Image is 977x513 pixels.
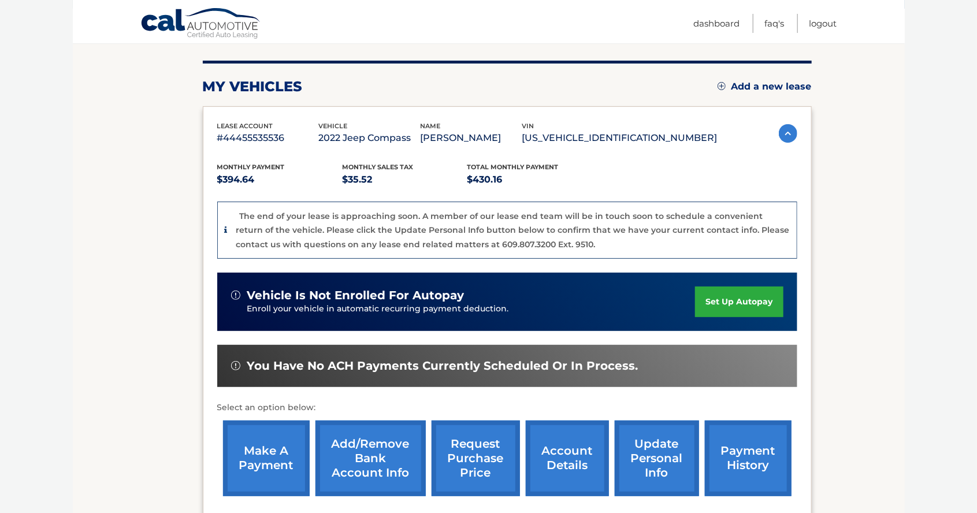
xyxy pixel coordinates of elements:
p: Select an option below: [217,401,797,415]
img: alert-white.svg [231,361,240,370]
p: $394.64 [217,172,343,188]
img: alert-white.svg [231,291,240,300]
span: vehicle [319,122,348,130]
p: #44455535536 [217,130,319,146]
p: $35.52 [342,172,467,188]
p: 2022 Jeep Compass [319,130,421,146]
p: $430.16 [467,172,593,188]
a: FAQ's [765,14,785,33]
p: [PERSON_NAME] [421,130,522,146]
a: Add a new lease [718,81,812,92]
span: Monthly sales Tax [342,163,413,171]
span: Total Monthly Payment [467,163,559,171]
a: payment history [705,421,792,496]
a: request purchase price [432,421,520,496]
p: [US_VEHICLE_IDENTIFICATION_NUMBER] [522,130,718,146]
span: vin [522,122,534,130]
span: name [421,122,441,130]
a: set up autopay [695,287,783,317]
a: Add/Remove bank account info [315,421,426,496]
h2: my vehicles [203,78,303,95]
p: Enroll your vehicle in automatic recurring payment deduction. [247,303,696,315]
span: Monthly Payment [217,163,285,171]
p: The end of your lease is approaching soon. A member of our lease end team will be in touch soon t... [236,211,790,250]
img: accordion-active.svg [779,124,797,143]
span: vehicle is not enrolled for autopay [247,288,465,303]
a: Dashboard [694,14,740,33]
img: add.svg [718,82,726,90]
a: account details [526,421,609,496]
a: Logout [809,14,837,33]
a: update personal info [615,421,699,496]
span: lease account [217,122,273,130]
span: You have no ACH payments currently scheduled or in process. [247,359,638,373]
a: Cal Automotive [140,8,262,41]
a: make a payment [223,421,310,496]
